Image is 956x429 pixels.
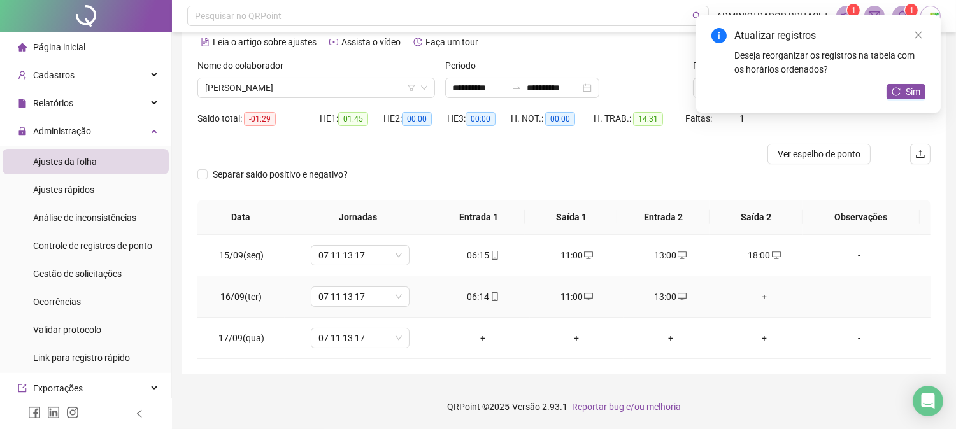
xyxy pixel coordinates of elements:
div: 06:15 [446,248,520,262]
div: - [822,248,897,262]
span: Página inicial [33,42,85,52]
span: notification [841,10,852,22]
span: 15/09(seg) [219,250,264,260]
div: Saldo total: [197,111,320,126]
a: Close [911,28,925,42]
span: file [18,99,27,108]
span: info-circle [711,28,727,43]
span: Link para registro rápido [33,353,130,363]
span: youtube [329,38,338,46]
span: facebook [28,406,41,419]
span: Cadastros [33,70,75,80]
span: 17/09(qua) [218,333,264,343]
span: mobile [489,251,499,260]
div: + [727,331,801,345]
span: desktop [676,251,687,260]
span: 1 [910,6,914,15]
span: Separar saldo positivo e negativo? [208,167,353,181]
span: to [511,83,522,93]
button: Ver espelho de ponto [767,144,871,164]
span: Análise de inconsistências [33,213,136,223]
label: Período [445,59,484,73]
div: 11:00 [540,248,613,262]
span: 14:31 [633,112,663,126]
span: history [413,38,422,46]
span: desktop [676,292,687,301]
span: close [914,31,923,39]
div: HE 1: [320,111,383,126]
th: Entrada 1 [432,200,525,235]
th: Jornadas [283,200,432,235]
div: Atualizar registros [734,28,925,43]
span: Validar protocolo [33,325,101,335]
th: Saída 1 [525,200,617,235]
span: Faça um tour [425,37,478,47]
div: Open Intercom Messenger [913,386,943,416]
span: Sim [906,85,920,99]
span: export [18,384,27,393]
div: HE 3: [447,111,511,126]
div: HE 2: [383,111,447,126]
span: 00:00 [466,112,496,126]
div: - [822,331,897,345]
div: H. NOT.: [511,111,594,126]
span: Ocorrências [33,297,81,307]
span: lock [18,127,27,136]
div: 18:00 [727,248,801,262]
span: filter [408,84,415,92]
div: Deseja reorganizar os registros na tabela com os horários ordenados? [734,48,925,76]
th: Data [197,200,283,235]
span: instagram [66,406,79,419]
div: 11:00 [540,290,613,304]
span: 16/09(ter) [220,292,262,302]
span: mail [869,10,880,22]
span: desktop [583,292,593,301]
span: swap-right [511,83,522,93]
footer: QRPoint © 2025 - 2.93.1 - [172,384,956,429]
span: 07 11 13 17 [318,287,402,306]
div: + [727,290,801,304]
span: search [692,11,702,21]
span: Ajustes da folha [33,157,97,167]
span: Ver espelho de ponto [778,147,860,161]
div: H. TRAB.: [594,111,685,126]
span: Administração [33,126,91,136]
div: + [540,331,613,345]
span: Exportações [33,383,83,393]
div: 13:00 [634,290,707,304]
span: 00:00 [402,112,432,126]
span: Controle de registros de ponto [33,241,152,251]
span: MARIA HEVYLA DE SOUSA GOMES [205,78,427,97]
th: Observações [802,200,920,235]
label: Nome do colaborador [197,59,292,73]
span: Registros [693,59,741,73]
span: reload [892,87,901,96]
span: bell [897,10,908,22]
span: -01:29 [244,112,276,126]
span: Relatórios [33,98,73,108]
div: + [446,331,520,345]
span: 07 11 13 17 [318,328,402,348]
span: left [135,409,144,418]
span: Assista o vídeo [341,37,401,47]
th: Entrada 2 [617,200,710,235]
span: Gestão de solicitações [33,269,122,279]
span: linkedin [47,406,60,419]
span: 1 [852,6,856,15]
span: Reportar bug e/ou melhoria [572,402,681,412]
span: user-add [18,71,27,80]
span: desktop [771,251,781,260]
span: 00:00 [545,112,575,126]
span: Leia o artigo sobre ajustes [213,37,317,47]
span: mobile [489,292,499,301]
div: + [634,331,707,345]
span: desktop [583,251,593,260]
span: 01:45 [338,112,368,126]
span: Observações [812,210,910,224]
span: 07 11 13 17 [318,246,402,265]
span: Faltas: [685,113,714,123]
span: Versão [512,402,540,412]
span: down [420,84,428,92]
img: 73035 [921,6,940,25]
sup: 1 [847,4,860,17]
